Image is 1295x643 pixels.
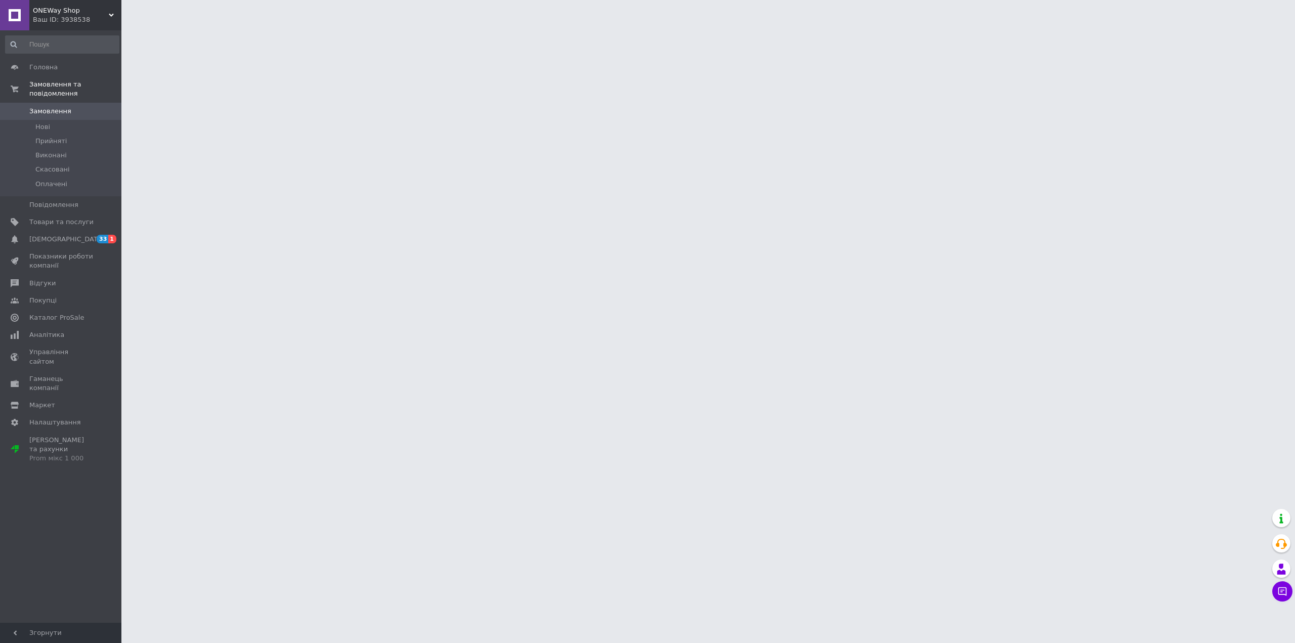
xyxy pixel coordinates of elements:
[29,279,56,288] span: Відгуки
[5,35,119,54] input: Пошук
[29,330,64,339] span: Аналітика
[29,348,94,366] span: Управління сайтом
[29,313,84,322] span: Каталог ProSale
[97,235,108,243] span: 33
[29,436,94,463] span: [PERSON_NAME] та рахунки
[35,165,70,174] span: Скасовані
[35,151,67,160] span: Виконані
[29,107,71,116] span: Замовлення
[29,374,94,393] span: Гаманець компанії
[29,418,81,427] span: Налаштування
[29,80,121,98] span: Замовлення та повідомлення
[35,180,67,189] span: Оплачені
[29,252,94,270] span: Показники роботи компанії
[35,137,67,146] span: Прийняті
[29,200,78,209] span: Повідомлення
[29,401,55,410] span: Маркет
[33,15,121,24] div: Ваш ID: 3938538
[35,122,50,132] span: Нові
[29,63,58,72] span: Головна
[1272,581,1292,602] button: Чат з покупцем
[29,296,57,305] span: Покупці
[33,6,109,15] span: ONEWay Shop
[108,235,116,243] span: 1
[29,218,94,227] span: Товари та послуги
[29,454,94,463] div: Prom мікс 1 000
[29,235,104,244] span: [DEMOGRAPHIC_DATA]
